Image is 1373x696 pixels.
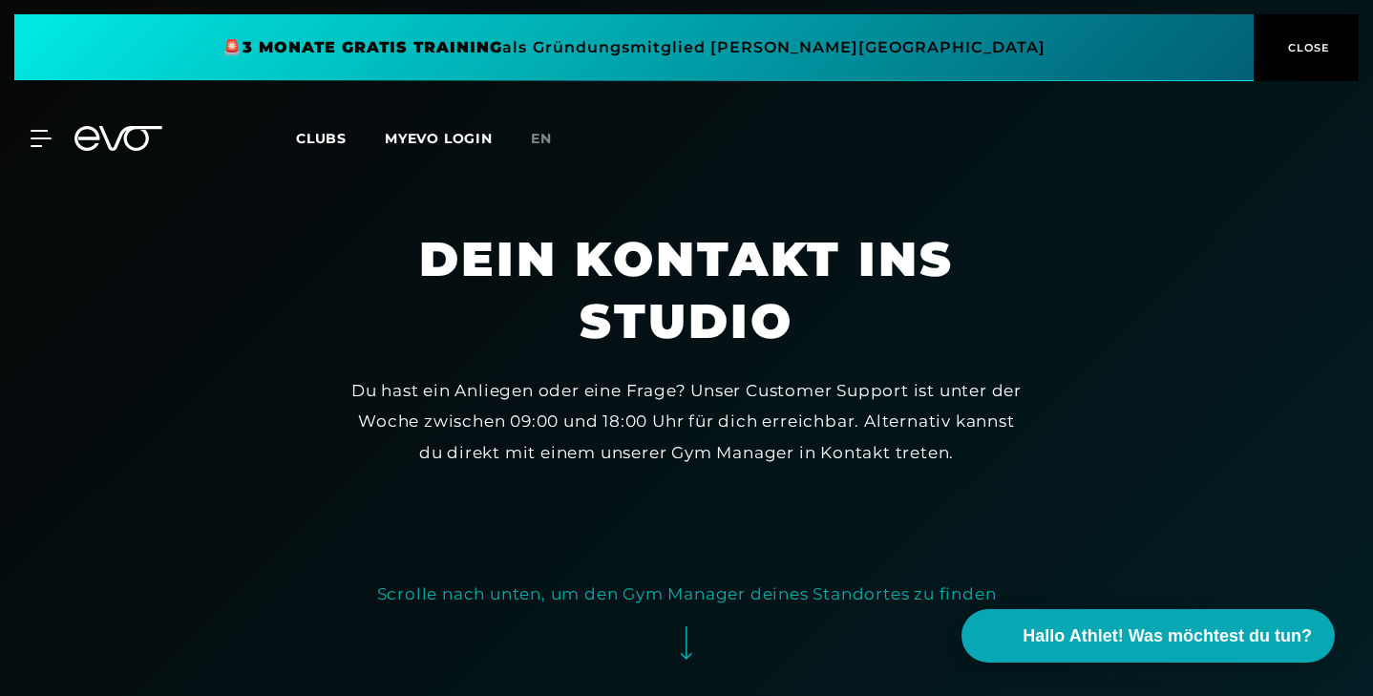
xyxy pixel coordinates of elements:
[377,579,997,677] button: Scrolle nach unten, um den Gym Manager deines Standortes zu finden
[531,130,552,147] span: en
[347,375,1026,468] div: Du hast ein Anliegen oder eine Frage? Unser Customer Support ist unter der Woche zwischen 09:00 u...
[531,128,575,150] a: en
[961,609,1335,663] button: Hallo Athlet! Was möchtest du tun?
[1254,14,1359,81] button: CLOSE
[296,130,347,147] span: Clubs
[347,228,1026,352] h1: Dein Kontakt ins Studio
[1023,623,1312,649] span: Hallo Athlet! Was möchtest du tun?
[377,579,997,609] div: Scrolle nach unten, um den Gym Manager deines Standortes zu finden
[296,129,385,147] a: Clubs
[1283,39,1330,56] span: CLOSE
[385,130,493,147] a: MYEVO LOGIN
